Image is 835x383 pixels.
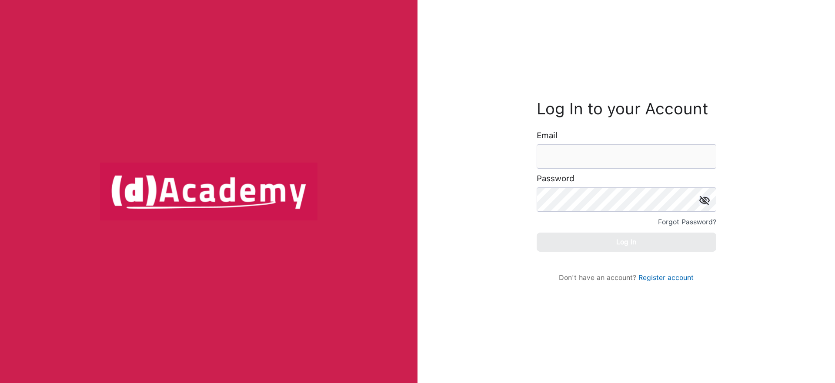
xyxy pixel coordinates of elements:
[699,196,710,205] img: icon
[537,102,716,116] h3: Log In to your Account
[545,273,708,282] div: Don't have an account?
[537,174,574,183] label: Password
[658,216,716,228] div: Forgot Password?
[537,233,716,252] button: Log In
[537,131,558,140] label: Email
[638,273,694,282] a: Register account
[100,163,317,220] img: logo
